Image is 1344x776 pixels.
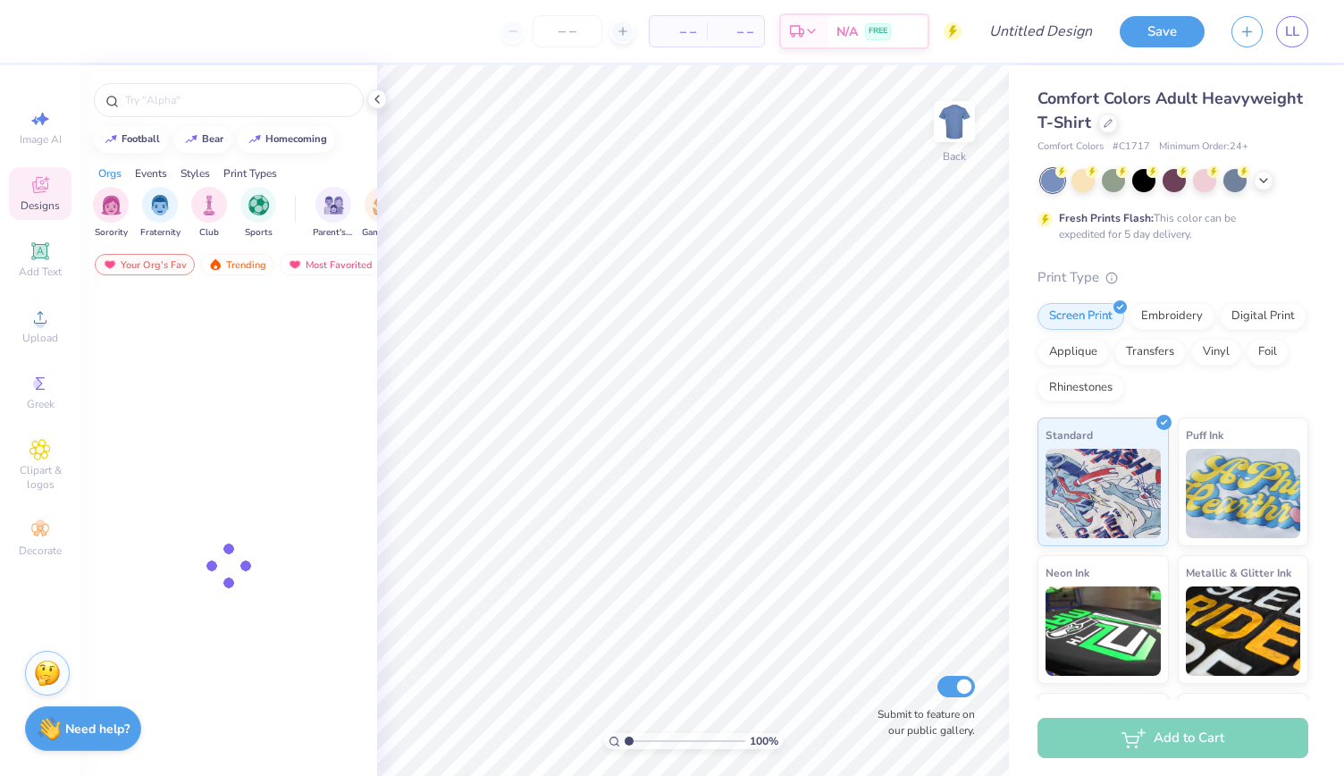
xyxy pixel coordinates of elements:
img: Sorority Image [101,195,122,215]
span: Comfort Colors [1037,139,1104,155]
img: Metallic & Glitter Ink [1186,586,1301,676]
div: Applique [1037,339,1109,366]
input: Try "Alpha" [123,91,352,109]
img: Neon Ink [1046,586,1161,676]
img: Parent's Weekend Image [323,195,344,215]
button: bear [174,126,231,153]
div: filter for Sports [240,187,276,240]
span: Neon Ink [1046,563,1089,582]
span: – – [660,22,696,41]
div: filter for Sorority [93,187,129,240]
img: Puff Ink [1186,449,1301,538]
img: Game Day Image [373,195,393,215]
img: Back [937,104,972,139]
span: Upload [22,331,58,345]
div: This color can be expedited for 5 day delivery. [1059,210,1279,242]
span: Minimum Order: 24 + [1159,139,1248,155]
img: Sports Image [248,195,269,215]
div: filter for Parent's Weekend [313,187,354,240]
div: Your Org's Fav [95,254,195,275]
div: Events [135,165,167,181]
div: homecoming [265,134,327,144]
span: 100 % [750,733,778,749]
span: Parent's Weekend [313,226,354,240]
span: N/A [836,22,858,41]
img: trend_line.gif [248,134,262,145]
div: Vinyl [1191,339,1241,366]
span: Metallic & Glitter Ink [1186,563,1291,582]
a: LL [1276,16,1308,47]
span: Clipart & logos [9,463,71,492]
img: trend_line.gif [184,134,198,145]
div: Print Type [1037,267,1308,288]
button: homecoming [238,126,335,153]
div: Styles [181,165,210,181]
span: Decorate [19,544,62,558]
span: Fraternity [140,226,181,240]
span: FREE [869,25,887,38]
span: Puff Ink [1186,426,1223,444]
span: Image AI [20,132,62,147]
span: Standard [1046,426,1093,444]
img: trend_line.gif [104,134,118,145]
button: filter button [140,187,181,240]
span: Greek [27,397,55,411]
button: filter button [191,187,227,240]
span: Sports [245,226,273,240]
img: trending.gif [208,258,223,271]
div: Trending [200,254,274,275]
span: – – [718,22,753,41]
span: # C1717 [1113,139,1150,155]
button: filter button [240,187,276,240]
span: Designs [21,198,60,213]
span: Comfort Colors Adult Heavyweight T-Shirt [1037,88,1303,133]
div: bear [202,134,223,144]
span: Sorority [95,226,128,240]
button: filter button [362,187,403,240]
div: Rhinestones [1037,375,1124,401]
button: football [94,126,168,153]
img: Standard [1046,449,1161,538]
div: Most Favorited [280,254,381,275]
button: filter button [93,187,129,240]
div: Screen Print [1037,303,1124,330]
img: most_fav.gif [288,258,302,271]
div: Back [943,148,966,164]
div: Orgs [98,165,122,181]
div: Print Types [223,165,277,181]
div: Digital Print [1220,303,1306,330]
div: football [122,134,160,144]
button: filter button [313,187,354,240]
div: filter for Club [191,187,227,240]
div: Transfers [1114,339,1186,366]
span: Club [199,226,219,240]
img: Fraternity Image [150,195,170,215]
button: Save [1120,16,1205,47]
strong: Fresh Prints Flash: [1059,211,1154,225]
label: Submit to feature on our public gallery. [868,706,975,738]
input: Untitled Design [975,13,1106,49]
div: filter for Game Day [362,187,403,240]
span: Add Text [19,265,62,279]
span: Game Day [362,226,403,240]
img: most_fav.gif [103,258,117,271]
strong: Need help? [65,721,130,738]
div: filter for Fraternity [140,187,181,240]
img: Club Image [199,195,219,215]
input: – – [533,15,602,47]
div: Embroidery [1130,303,1214,330]
span: LL [1285,21,1299,42]
div: Foil [1247,339,1289,366]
